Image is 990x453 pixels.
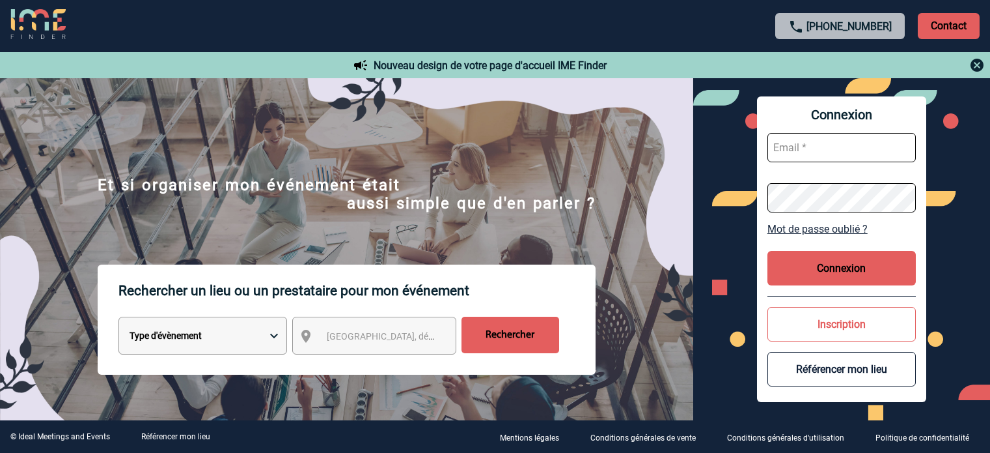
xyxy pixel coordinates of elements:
[580,431,717,443] a: Conditions générales de vente
[767,107,916,123] span: Connexion
[118,265,596,317] p: Rechercher un lieu ou un prestataire pour mon événement
[590,433,696,443] p: Conditions générales de vente
[788,19,804,35] img: call-24-px.png
[918,13,980,39] p: Contact
[327,331,508,342] span: [GEOGRAPHIC_DATA], département, région...
[806,20,892,33] a: [PHONE_NUMBER]
[141,432,210,441] a: Référencer mon lieu
[875,433,969,443] p: Politique de confidentialité
[500,433,559,443] p: Mentions légales
[767,307,916,342] button: Inscription
[767,223,916,235] a: Mot de passe oublié ?
[767,352,916,387] button: Référencer mon lieu
[727,433,844,443] p: Conditions générales d'utilisation
[767,133,916,162] input: Email *
[767,251,916,285] button: Connexion
[10,432,110,441] div: © Ideal Meetings and Events
[489,431,580,443] a: Mentions légales
[865,431,990,443] a: Politique de confidentialité
[461,317,559,353] input: Rechercher
[717,431,865,443] a: Conditions générales d'utilisation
